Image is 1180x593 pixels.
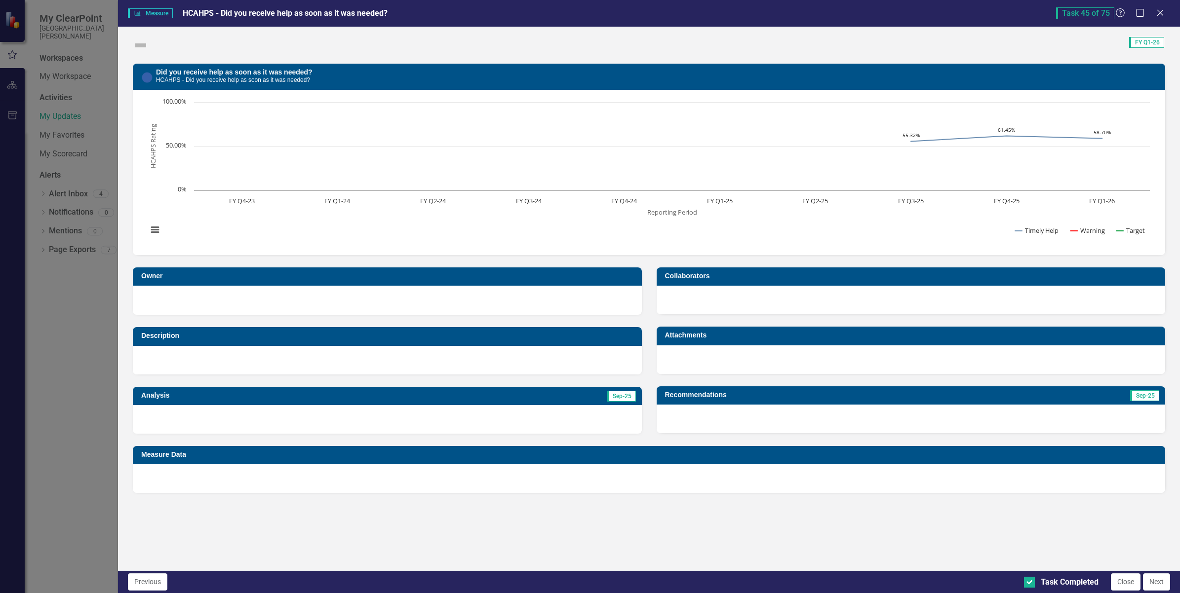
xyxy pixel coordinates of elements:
text: Reporting Period [647,207,697,216]
button: Next [1143,573,1170,591]
h3: Attachments [665,332,1161,339]
text: FY Q1-24 [324,196,351,205]
div: Chart. Highcharts interactive chart. [143,97,1155,245]
text: 55.32% [903,132,920,139]
h3: Analysis [141,392,382,399]
text: FY Q1-25 [707,196,733,205]
text: FY Q3-25 [898,196,924,205]
span: HCAHPS - Did you receive help as soon as it was needed? [183,8,388,18]
text: FY Q2-24 [420,196,446,205]
h3: Description [141,332,637,339]
h3: Owner [141,272,637,280]
span: FY Q1-26 [1129,37,1164,48]
text: 50.00% [166,141,187,149]
button: View chart menu, Chart [148,223,162,237]
button: Close [1111,573,1141,591]
img: Not Defined [133,37,149,53]
text: FY Q4-24 [611,196,637,205]
svg: Interactive chart [143,97,1155,245]
h3: Measure Data [141,451,1160,458]
button: Previous [128,573,167,591]
h3: Recommendations [665,391,998,399]
small: HCAHPS - Did you receive help as soon as it was needed? [156,76,310,83]
span: Measure [128,8,173,18]
h3: Collaborators [665,272,1161,280]
text: 58.70% [1094,129,1111,136]
button: Show Warning [1070,226,1105,235]
text: 100.00% [162,97,187,106]
text: FY Q4-25 [994,196,1020,205]
button: Show Timely Help [1015,226,1060,235]
span: Task 45 of 75 [1056,7,1114,19]
text: 61.45% [998,126,1015,133]
text: FY Q4-23 [229,196,255,205]
a: Did you receive help as soon as it was needed? [156,68,313,76]
button: Show Target [1116,226,1145,235]
img: No Information [141,72,153,83]
text: FY Q1-26 [1089,196,1115,205]
span: Sep-25 [607,391,636,402]
text: FY Q2-25 [802,196,828,205]
text: HCAHPS Rating [149,124,157,168]
div: Task Completed [1041,577,1099,588]
span: Sep-25 [1130,390,1159,401]
text: 0% [178,185,187,193]
text: FY Q3-24 [516,196,542,205]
